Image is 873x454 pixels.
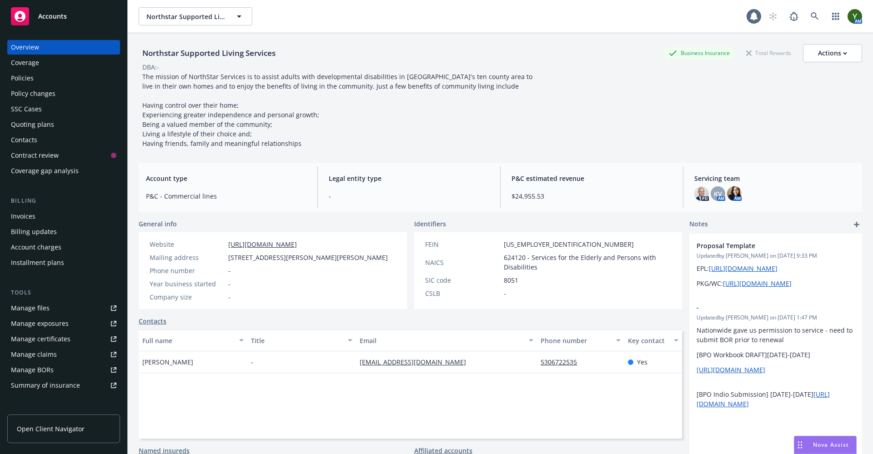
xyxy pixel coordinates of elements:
div: Manage exposures [11,316,69,331]
div: Contract review [11,148,59,163]
div: Website [150,239,225,249]
span: Updated by [PERSON_NAME] on [DATE] 9:33 PM [697,252,855,260]
a: Switch app [827,7,845,25]
a: add [851,219,862,230]
div: DBA: - [142,62,159,72]
span: - [329,191,489,201]
button: Northstar Supported Living Services [139,7,252,25]
span: - [697,303,831,312]
a: Coverage [7,55,120,70]
div: -Updatedby [PERSON_NAME] on [DATE] 1:47 PMNationwide gave us permission to service - need to subm... [689,295,862,416]
a: SSC Cases [7,102,120,116]
button: Actions [803,44,862,62]
span: Legal entity type [329,174,489,183]
a: Account charges [7,240,120,254]
div: Policy changes [11,86,55,101]
div: Manage BORs [11,363,54,377]
a: Contacts [7,133,120,147]
a: [URL][DOMAIN_NAME] [723,279,792,288]
a: [EMAIL_ADDRESS][DOMAIN_NAME] [360,358,473,366]
div: Billing updates [11,225,57,239]
span: P&C - Commercial lines [146,191,306,201]
div: Company size [150,292,225,302]
a: 5306722535 [541,358,584,366]
a: edit [831,241,842,252]
img: photo [694,186,709,201]
a: Manage files [7,301,120,315]
div: NAICS [425,258,500,267]
span: General info [139,219,177,229]
div: Proposal TemplateUpdatedby [PERSON_NAME] on [DATE] 9:33 PMEPL:[URL][DOMAIN_NAME]PKG/WC:[URL][DOMA... [689,234,862,295]
button: Key contact [624,329,682,351]
a: Invoices [7,209,120,224]
div: Manage files [11,301,50,315]
a: Billing updates [7,225,120,239]
div: Northstar Supported Living Services [139,47,279,59]
a: Accounts [7,4,120,29]
span: - [228,266,231,275]
a: [URL][DOMAIN_NAME] [709,264,778,273]
div: Year business started [150,279,225,289]
span: Notes [689,219,708,230]
a: Contract review [7,148,120,163]
a: Quoting plans [7,117,120,132]
div: SIC code [425,275,500,285]
span: The mission of NorthStar Services is to assist adults with developmental disabilities in [GEOGRAP... [142,72,534,148]
a: Coverage gap analysis [7,164,120,178]
div: Business Insurance [664,47,734,59]
span: [US_EMPLOYER_IDENTIFICATION_NUMBER] [504,239,634,249]
div: Contacts [11,133,37,147]
div: Manage claims [11,347,57,362]
button: Nova Assist [794,436,857,454]
div: Title [251,336,342,345]
span: 8051 [504,275,518,285]
span: Nova Assist [813,441,849,449]
p: Nationwide gave us permission to service - need to submit BOR prior to renewal [697,325,855,344]
div: Overview [11,40,39,55]
div: Account charges [11,240,61,254]
a: Manage exposures [7,316,120,331]
span: - [228,292,231,302]
span: - [504,289,506,298]
span: 624120 - Services for the Elderly and Persons with Disabilities [504,253,672,272]
a: Start snowing [764,7,782,25]
div: SSC Cases [11,102,42,116]
div: Installment plans [11,255,64,270]
button: Full name [139,329,247,351]
span: Northstar Supported Living Services [146,12,225,21]
span: Servicing team [694,174,855,183]
span: KV [714,189,722,199]
div: Drag to move [794,436,806,454]
div: Tools [7,288,120,297]
div: Email [360,336,523,345]
span: Yes [637,357,647,367]
div: Phone number [541,336,610,345]
div: Manage certificates [11,332,70,346]
span: P&C estimated revenue [512,174,672,183]
a: Policy changes [7,86,120,101]
div: Full name [142,336,234,345]
div: Quoting plans [11,117,54,132]
a: Report a Bug [785,7,803,25]
img: photo [848,9,862,24]
span: - [228,279,231,289]
span: Updated by [PERSON_NAME] on [DATE] 1:47 PM [697,314,855,322]
a: Summary of insurance [7,378,120,393]
span: [STREET_ADDRESS][PERSON_NAME][PERSON_NAME] [228,253,388,262]
div: Mailing address [150,253,225,262]
button: Title [247,329,356,351]
div: Summary of insurance [11,378,80,393]
a: Contacts [139,316,166,326]
span: Identifiers [414,219,446,229]
a: remove [844,241,855,252]
img: photo [727,186,742,201]
a: Manage certificates [7,332,120,346]
div: Actions [818,45,847,62]
div: Invoices [11,209,35,224]
div: CSLB [425,289,500,298]
div: Phone number [150,266,225,275]
div: Coverage gap analysis [11,164,79,178]
div: Billing [7,196,120,205]
p: [BPO Indio Submission] [DATE]-[DATE] [697,389,855,409]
